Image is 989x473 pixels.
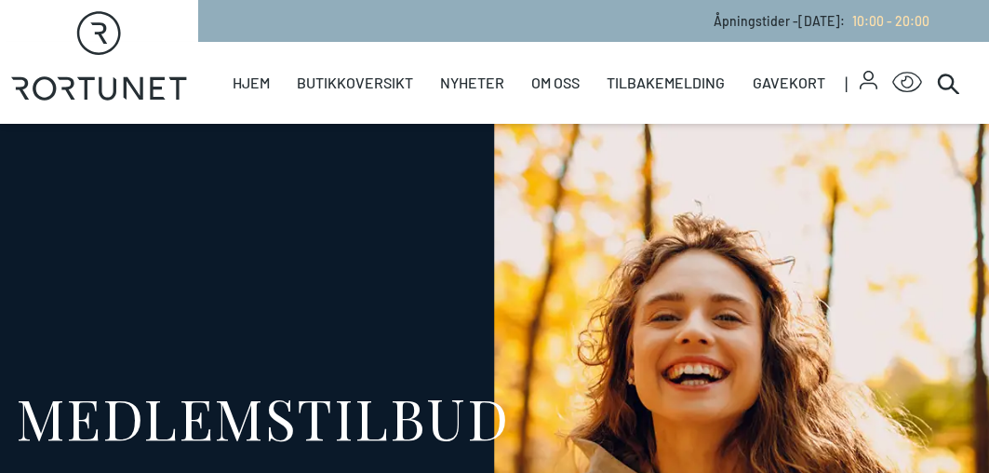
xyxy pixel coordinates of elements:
[714,11,929,31] p: Åpningstider - [DATE] :
[297,42,413,124] a: Butikkoversikt
[845,42,860,124] span: |
[852,13,929,29] span: 10:00 - 20:00
[531,42,580,124] a: Om oss
[233,42,270,124] a: Hjem
[892,68,922,98] button: Open Accessibility Menu
[16,389,510,445] div: MEDLEMSTILBUD
[845,13,929,29] a: 10:00 - 20:00
[607,42,725,124] a: Tilbakemelding
[753,42,825,124] a: Gavekort
[440,42,504,124] a: Nyheter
